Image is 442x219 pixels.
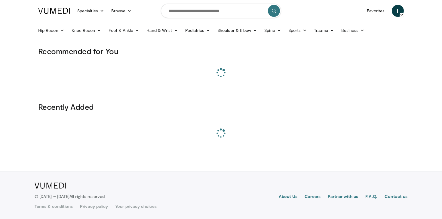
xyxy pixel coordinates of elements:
[105,24,143,36] a: Foot & Ankle
[285,24,311,36] a: Sports
[279,193,298,201] a: About Us
[182,24,214,36] a: Pediatrics
[35,193,105,199] p: © [DATE] – [DATE]
[261,24,284,36] a: Spine
[35,24,68,36] a: Hip Recon
[115,203,156,209] a: Your privacy choices
[305,193,321,201] a: Careers
[328,193,358,201] a: Partner with us
[143,24,182,36] a: Hand & Wrist
[338,24,368,36] a: Business
[108,5,135,17] a: Browse
[310,24,338,36] a: Trauma
[214,24,261,36] a: Shoulder & Elbow
[35,203,73,209] a: Terms & conditions
[35,183,66,189] img: VuMedi Logo
[80,203,108,209] a: Privacy policy
[363,5,388,17] a: Favorites
[38,102,404,112] h3: Recently Added
[385,193,407,201] a: Contact us
[392,5,404,17] a: I
[38,8,70,14] img: VuMedi Logo
[38,46,404,56] h3: Recommended for You
[68,24,105,36] a: Knee Recon
[69,194,105,199] span: All rights reserved
[161,4,281,18] input: Search topics, interventions
[74,5,108,17] a: Specialties
[365,193,377,201] a: F.A.Q.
